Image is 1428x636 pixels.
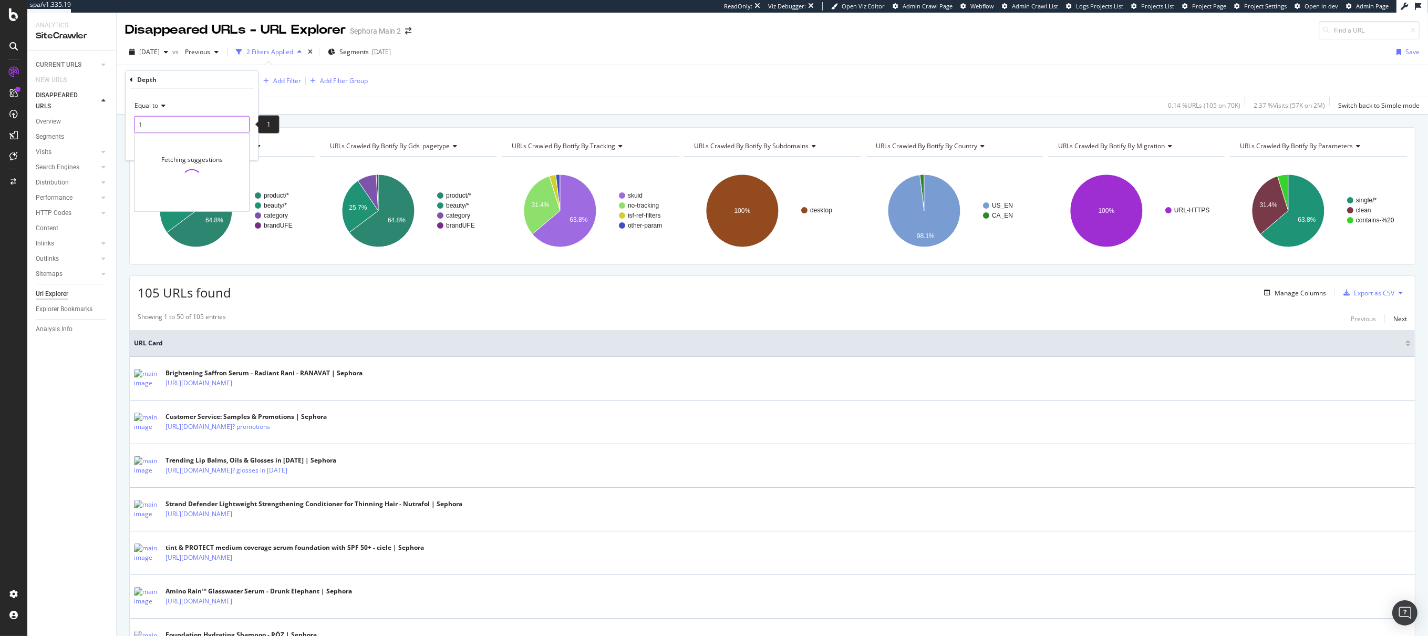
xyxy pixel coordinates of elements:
[1339,284,1394,301] button: Export as CSV
[405,27,411,35] div: arrow-right-arrow-left
[866,165,1042,257] svg: A chart.
[570,216,588,223] text: 63.8%
[138,165,314,257] div: A chart.
[36,269,98,280] a: Sitemaps
[831,2,885,11] a: Open Viz Editor
[165,422,270,432] a: [URL][DOMAIN_NAME]? promotions
[1260,201,1278,209] text: 31.4%
[324,44,395,60] button: Segments[DATE]
[917,232,935,240] text: 98.1%
[36,208,98,219] a: HTTP Codes
[1356,217,1394,224] text: contains-%20
[36,162,98,173] a: Search Engines
[264,202,287,209] text: beauty/*
[134,543,160,562] img: main image
[134,338,1403,348] span: URL Card
[684,165,860,257] div: A chart.
[768,2,806,11] div: Viz Debugger:
[1275,289,1326,298] div: Manage Columns
[512,141,615,150] span: URLs Crawled By Botify By tracking
[1338,101,1420,110] div: Switch back to Simple mode
[502,165,678,257] div: A chart.
[628,222,662,229] text: other-param
[1076,2,1123,10] span: Logs Projects List
[134,413,160,432] img: main image
[264,192,289,199] text: product/*
[1346,2,1389,11] a: Admin Page
[1238,138,1398,155] h4: URLs Crawled By Botify By parameters
[306,47,315,57] div: times
[1393,312,1407,325] button: Next
[36,131,64,142] div: Segments
[36,90,89,112] div: DISAPPEARED URLS
[36,21,108,30] div: Analytics
[1002,2,1058,11] a: Admin Crawl List
[165,378,232,388] a: [URL][DOMAIN_NAME]
[36,162,79,173] div: Search Engines
[874,138,1033,155] h4: URLs Crawled By Botify By country
[36,177,98,188] a: Distribution
[138,284,231,301] span: 105 URLs found
[205,217,223,224] text: 64.8%
[36,75,67,86] div: NEW URLS
[165,465,287,476] a: [URL][DOMAIN_NAME]? glosses in [DATE]
[328,138,488,155] h4: URLs Crawled By Botify By gds_pagetype
[134,369,160,388] img: main image
[1066,2,1123,11] a: Logs Projects List
[36,30,108,42] div: SiteCrawler
[36,324,109,335] a: Analysis Info
[1351,314,1376,323] div: Previous
[134,101,158,110] span: Equal to
[258,115,280,134] div: 1
[446,212,470,219] text: category
[36,253,98,264] a: Outlinks
[36,75,77,86] a: NEW URLS
[165,552,232,563] a: [URL][DOMAIN_NAME]
[134,500,160,519] img: main image
[165,596,232,607] a: [URL][DOMAIN_NAME]
[36,238,54,249] div: Inlinks
[165,368,363,378] div: Brightening Saffron Serum - Radiant Rani - RANAVAT | Sephora
[1012,2,1058,10] span: Admin Crawl List
[165,587,352,596] div: Amino Rain™ Glasswater Serum - Drunk Elephant | Sephora
[36,177,69,188] div: Distribution
[36,223,58,234] div: Content
[165,412,327,422] div: Customer Service: Samples & Promotions | Sephora
[1174,207,1209,214] text: URL-HTTPS
[134,587,160,606] img: main image
[320,165,496,257] div: A chart.
[1056,138,1216,155] h4: URLs Crawled By Botify By migration
[388,217,406,224] text: 64.8%
[36,90,98,112] a: DISAPPEARED URLS
[992,202,1013,209] text: US_EN
[125,21,346,39] div: Disappeared URLs - URL Explorer
[165,509,232,519] a: [URL][DOMAIN_NAME]
[1244,2,1287,10] span: Project Settings
[36,269,63,280] div: Sitemaps
[134,456,160,475] img: main image
[36,324,73,335] div: Analysis Info
[172,47,181,56] span: vs
[1230,165,1406,257] svg: A chart.
[1048,165,1224,257] svg: A chart.
[232,44,306,60] button: 2 Filters Applied
[446,222,475,229] text: brandUFE
[1319,21,1420,39] input: Find a URL
[1334,97,1420,114] button: Switch back to Simple mode
[510,138,669,155] h4: URLs Crawled By Botify By tracking
[139,47,160,56] span: 2025 Jul. 31st
[36,59,81,70] div: CURRENT URLS
[446,202,469,209] text: beauty/*
[1356,207,1371,214] text: clean
[264,212,288,219] text: category
[259,75,301,87] button: Add Filter
[161,155,223,163] div: Fetching suggestions
[36,147,51,158] div: Visits
[628,192,643,199] text: skuid
[1058,141,1165,150] span: URLs Crawled By Botify By migration
[1131,2,1174,11] a: Projects List
[36,59,98,70] a: CURRENT URLS
[36,289,109,300] a: Url Explorer
[1141,2,1174,10] span: Projects List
